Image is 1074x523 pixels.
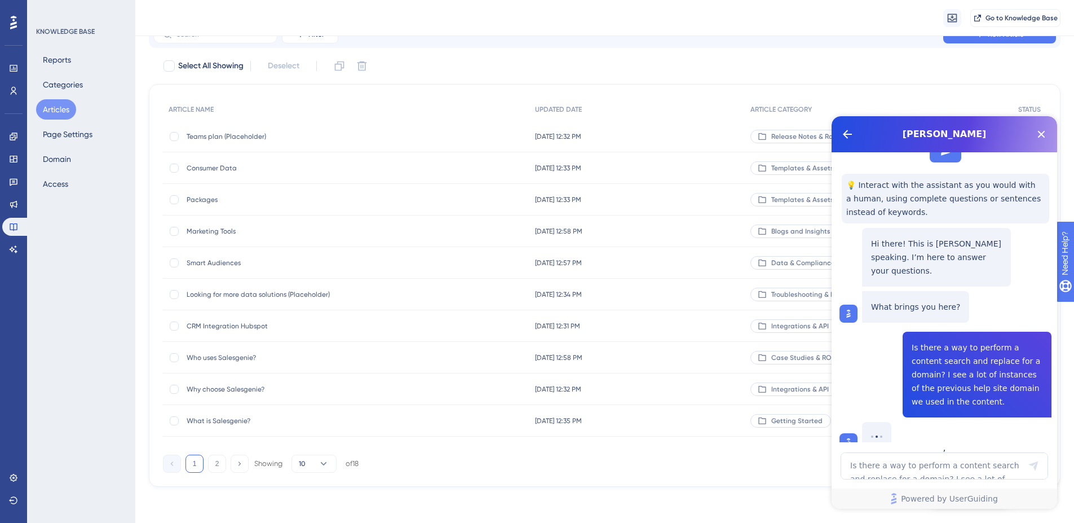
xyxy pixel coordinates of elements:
[771,290,838,299] span: Troubleshooting & FA
[750,105,812,114] span: ARTICLE CATEGORY
[771,385,829,394] span: Integrations & API
[535,132,581,141] span: [DATE] 12:32 PM
[771,322,829,331] span: Integrations & API
[1018,105,1041,114] span: STATUS
[187,164,367,173] span: Consumer Data
[771,416,823,425] span: Getting Started
[178,59,244,73] span: Select All Showing
[832,116,1057,509] iframe: UserGuiding AI Assistant
[169,105,214,114] span: ARTICLE NAME
[535,105,582,114] span: UPDATED DATE
[254,459,282,469] div: Showing
[187,385,367,394] span: Why choose Salesgenie?
[970,9,1060,27] button: Go to Knowledge Base
[258,56,310,76] button: Deselect
[535,164,581,173] span: [DATE] 12:33 PM
[535,195,581,204] span: [DATE] 12:33 PM
[771,258,835,267] span: Data & Compliance
[26,3,70,16] span: Need Help?
[535,385,581,394] span: [DATE] 12:32 PM
[208,455,226,473] button: 2
[535,258,582,267] span: [DATE] 12:57 PM
[268,59,299,73] span: Deselect
[346,459,359,469] div: of 18
[299,459,306,468] span: 10
[771,353,833,362] span: Case Studies & ROI
[187,227,367,236] span: Marketing Tools
[771,164,834,173] span: Templates & Assets
[535,353,582,362] span: [DATE] 12:58 PM
[771,195,834,204] span: Templates & Assets
[535,322,580,331] span: [DATE] 12:31 PM
[187,322,367,331] span: CRM Integration Hubspot
[187,195,367,204] span: Packages
[187,258,367,267] span: Smart Audiences
[535,227,582,236] span: [DATE] 12:58 PM
[985,14,1058,23] span: Go to Knowledge Base
[291,455,337,473] button: 10
[771,132,842,141] span: Release Notes & Road
[187,353,367,362] span: Who uses Salesgenie?
[535,416,582,425] span: [DATE] 12:35 PM
[535,290,582,299] span: [DATE] 12:34 PM
[185,455,204,473] button: 1
[187,132,367,141] span: Teams plan (Placeholder)
[771,227,830,236] span: Blogs and Insights
[187,290,367,299] span: Looking for more data solutions (Placeholder)
[187,416,367,425] span: What is Salesgenie?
